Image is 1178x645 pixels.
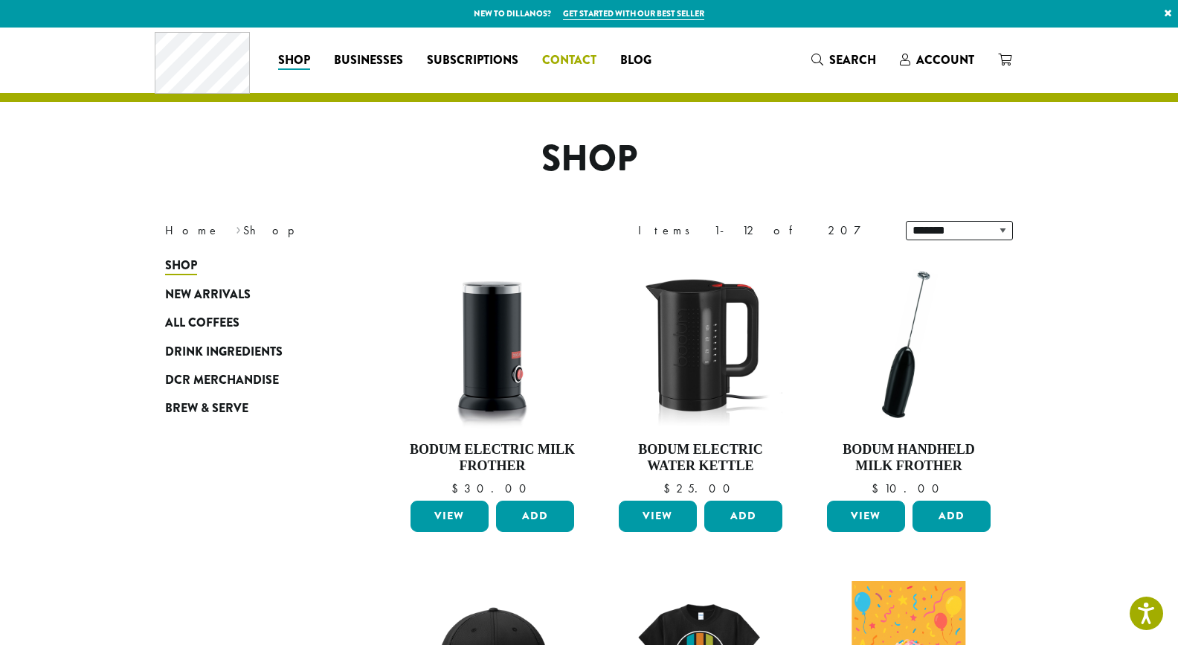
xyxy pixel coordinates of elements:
[411,501,489,532] a: View
[663,481,676,496] span: $
[638,222,883,240] div: Items 1-12 of 207
[266,48,322,72] a: Shop
[916,51,974,68] span: Account
[823,259,994,430] img: DP3927.01-002.png
[165,399,248,418] span: Brew & Serve
[451,481,464,496] span: $
[829,51,876,68] span: Search
[165,371,279,390] span: DCR Merchandise
[872,481,946,496] bdi: 10.00
[165,366,344,394] a: DCR Merchandise
[165,343,283,362] span: Drink Ingredients
[799,48,888,72] a: Search
[427,51,518,70] span: Subscriptions
[872,481,884,496] span: $
[165,251,344,280] a: Shop
[407,259,578,430] img: DP3954.01-002.png
[278,51,310,70] span: Shop
[619,501,697,532] a: View
[823,442,994,474] h4: Bodum Handheld Milk Frother
[563,7,704,20] a: Get started with our best seller
[165,257,197,275] span: Shop
[615,259,786,495] a: Bodum Electric Water Kettle $25.00
[451,481,533,496] bdi: 30.00
[154,138,1024,181] h1: Shop
[496,501,574,532] button: Add
[236,216,241,240] span: ›
[165,280,344,309] a: New Arrivals
[407,259,578,495] a: Bodum Electric Milk Frother $30.00
[615,442,786,474] h4: Bodum Electric Water Kettle
[542,51,596,70] span: Contact
[407,442,578,474] h4: Bodum Electric Milk Frother
[334,51,403,70] span: Businesses
[827,501,905,532] a: View
[165,222,220,238] a: Home
[704,501,782,532] button: Add
[620,51,651,70] span: Blog
[663,481,737,496] bdi: 25.00
[615,259,786,430] img: DP3955.01.png
[165,286,251,304] span: New Arrivals
[913,501,991,532] button: Add
[165,309,344,337] a: All Coffees
[165,222,567,240] nav: Breadcrumb
[165,314,239,333] span: All Coffees
[823,259,994,495] a: Bodum Handheld Milk Frother $10.00
[165,337,344,365] a: Drink Ingredients
[165,394,344,423] a: Brew & Serve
